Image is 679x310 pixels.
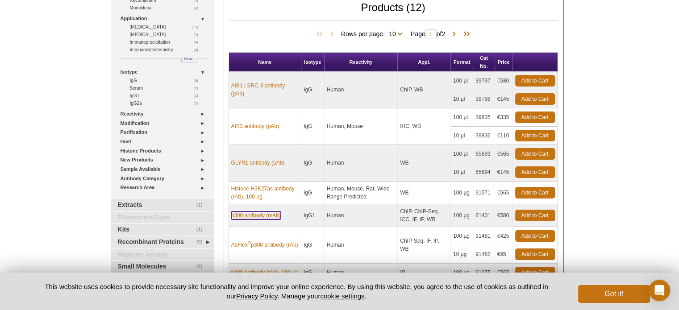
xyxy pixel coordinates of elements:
a: Add to Cart [515,130,555,141]
a: (1)IgG2a [130,99,203,107]
td: Human [325,264,398,282]
a: (2)Serum [130,84,203,92]
td: €110 [495,127,513,145]
td: €580 [495,204,513,227]
span: (1) [196,224,208,236]
span: (2) [194,84,203,92]
th: Cat No. [473,53,495,72]
span: (4) [196,261,208,273]
td: €335 [495,108,513,127]
span: 2 [442,30,445,37]
a: p300 antibody (mAb) [231,211,281,219]
button: Got it! [578,285,650,303]
a: Reactivity [121,109,208,119]
td: 91482 [473,245,495,264]
a: AIB1 / SRC-3 antibody (pAb) [231,82,299,98]
a: Reporter Assays [111,249,214,260]
a: Add to Cart [515,248,555,260]
a: Add to Cart [515,112,555,123]
th: Format [451,53,473,72]
td: IgG [301,72,325,108]
a: Modification [121,119,208,128]
td: 39835 [473,108,495,127]
span: (11) [192,23,203,31]
td: 100 µg [451,182,473,204]
a: (3)Immunocytochemistry [130,46,203,54]
span: Previous Page [328,30,337,39]
td: 91481 [473,227,495,245]
td: IgG [301,145,325,182]
a: Histone Products [121,146,208,156]
h2: Products (12) [229,4,558,21]
span: (1) [194,99,203,107]
a: Privacy Policy [236,292,277,300]
td: ChIP-Seq, IF, IP, WB [398,227,451,264]
td: 61401 [473,204,495,227]
td: 100 µl [451,145,473,163]
a: AbFlex®p300 antibody (rAb) [231,241,298,249]
a: (1)IgG1 [130,92,203,99]
td: €580 [495,72,513,90]
td: IgG [301,182,325,204]
a: p300 antibody (rAb), 100 µg [231,269,298,277]
td: €145 [495,90,513,108]
th: Appl. [398,53,451,72]
td: IHC, WB [398,108,451,145]
span: Page of [406,29,450,38]
td: IgG [301,108,325,145]
td: 10 µl [451,90,473,108]
td: 100 µg [451,227,473,245]
a: Add to Cart [515,75,555,87]
td: 39797 [473,72,495,90]
span: (8) [194,77,203,84]
span: (1) [194,92,203,99]
a: Add to Cart [515,267,555,278]
td: 100 µg [451,204,473,227]
td: 91675 [473,264,495,282]
a: Add to Cart [515,187,555,198]
a: GLYR1 antibody (pAb) [231,159,285,167]
a: Add to Cart [515,230,555,242]
td: IP [398,264,451,282]
td: 100 µl [451,72,473,90]
td: 100 µl [451,108,473,127]
td: €95 [495,245,513,264]
span: (1) [196,199,208,211]
td: €565 [495,264,513,282]
span: (4) [194,38,203,46]
td: €565 [495,145,513,163]
a: Application [121,14,208,23]
td: 39798 [473,90,495,108]
td: ChIP, WB [398,72,451,108]
a: (9)Recombinant Proteins [111,236,214,248]
a: (2)Monoclonal [130,4,203,12]
sup: ® [248,240,251,245]
a: Research Area [121,183,208,192]
a: (4)Immunoprecipitation [130,38,203,46]
td: ChIP, ChIP-Seq, ICC, IF, IP, WB [398,204,451,227]
th: Isotype [301,53,325,72]
a: Sample Available [121,165,208,174]
a: Fluorescent Dyes [111,212,214,223]
span: Rows per page: [341,29,406,38]
span: More [184,55,194,62]
div: Open Intercom Messenger [649,280,670,301]
td: 39836 [473,127,495,145]
span: (3) [194,46,203,54]
td: 65693 [473,145,495,163]
td: 10 µg [451,245,473,264]
a: Isotype [121,67,208,77]
a: (11)[MEDICAL_DATA] [130,23,203,31]
a: Histone H3K27ac antibody (rAb), 100 µg [231,185,299,201]
td: Human, Mouse [325,108,398,145]
a: (1)Kits [111,224,214,236]
td: WB [398,145,451,182]
td: 100 µg [451,264,473,282]
td: Human, Mouse, Rat, Wide Range Predicted [325,182,398,204]
td: 91571 [473,182,495,204]
a: (4)Small Molecules [111,261,214,273]
a: More [181,58,196,62]
span: (9) [196,236,208,248]
a: Antibody Category [121,174,208,183]
a: (8)IgG [130,77,203,84]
